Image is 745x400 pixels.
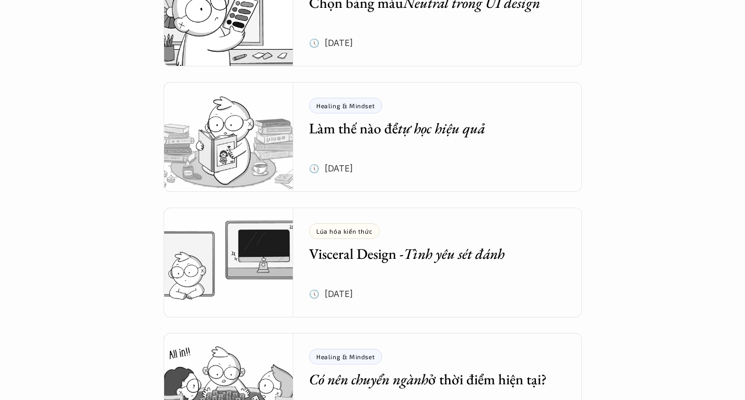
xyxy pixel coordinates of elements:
[316,353,375,360] p: Healing & Mindset
[404,244,505,263] em: Tình yêu sét đánh
[316,102,375,109] p: Healing & Mindset
[309,35,353,51] p: 🕔 [DATE]
[164,208,582,317] a: Lúa hóa kiến thứcVisceral Design -Tình yêu sét đánh🕔 [DATE]
[398,119,485,138] em: tự học hiệu quả
[309,370,551,388] h5: ở thời điểm hiện tại?
[164,82,582,192] a: Healing & MindsetLàm thế nào đểtự học hiệu quả🕔 [DATE]
[316,227,372,235] p: Lúa hóa kiến thức
[309,244,551,263] h5: Visceral Design -
[309,161,353,176] p: 🕔 [DATE]
[309,286,353,302] p: 🕔 [DATE]
[309,370,428,388] em: Có nên chuyển ngành
[309,119,551,138] h5: Làm thế nào để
